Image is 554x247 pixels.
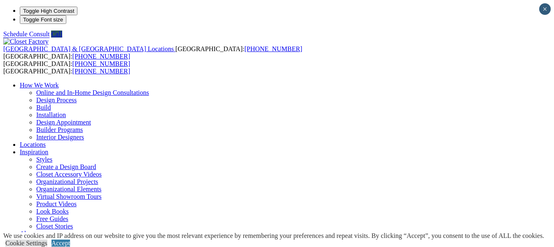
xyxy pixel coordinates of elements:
button: Toggle High Contrast [20,7,77,15]
a: How We Work [20,82,59,89]
a: Installation [36,111,66,118]
a: [PHONE_NUMBER] [72,68,130,75]
span: Toggle High Contrast [23,8,74,14]
a: [PHONE_NUMBER] [72,53,130,60]
a: Organizational Elements [36,186,101,193]
a: [PHONE_NUMBER] [72,60,130,67]
a: Virtual Showroom Tours [36,193,102,200]
a: Design Process [36,96,77,104]
a: Closet Accessory Videos [36,171,102,178]
img: Closet Factory [3,38,49,45]
a: Look Books [36,208,69,215]
span: [GEOGRAPHIC_DATA]: [GEOGRAPHIC_DATA]: [3,60,130,75]
a: Call [51,31,62,38]
a: Locations [20,141,46,148]
a: Accept [51,240,70,247]
button: Close [539,3,551,15]
div: We use cookies and IP address on our website to give you the most relevant experience by remember... [3,232,544,240]
a: [GEOGRAPHIC_DATA] & [GEOGRAPHIC_DATA] Locations [3,45,175,52]
span: [GEOGRAPHIC_DATA]: [GEOGRAPHIC_DATA]: [3,45,302,60]
a: Organizational Projects [36,178,98,185]
a: Styles [36,156,52,163]
a: Create a Design Board [36,163,96,170]
a: Online and In-Home Design Consultations [36,89,149,96]
a: Builder Programs [36,126,83,133]
span: [GEOGRAPHIC_DATA] & [GEOGRAPHIC_DATA] Locations [3,45,174,52]
a: Build [36,104,51,111]
span: Toggle Font size [23,16,63,23]
a: Interior Designers [36,134,84,141]
a: Inspiration [20,148,48,155]
a: Product Videos [36,200,77,207]
button: Toggle Font size [20,15,66,24]
a: Cookie Settings [5,240,47,247]
a: [PHONE_NUMBER] [244,45,302,52]
a: Free Guides [36,215,68,222]
a: Closet Stories [36,223,73,230]
a: About [20,230,36,237]
a: Schedule Consult [3,31,49,38]
a: Design Appointment [36,119,91,126]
